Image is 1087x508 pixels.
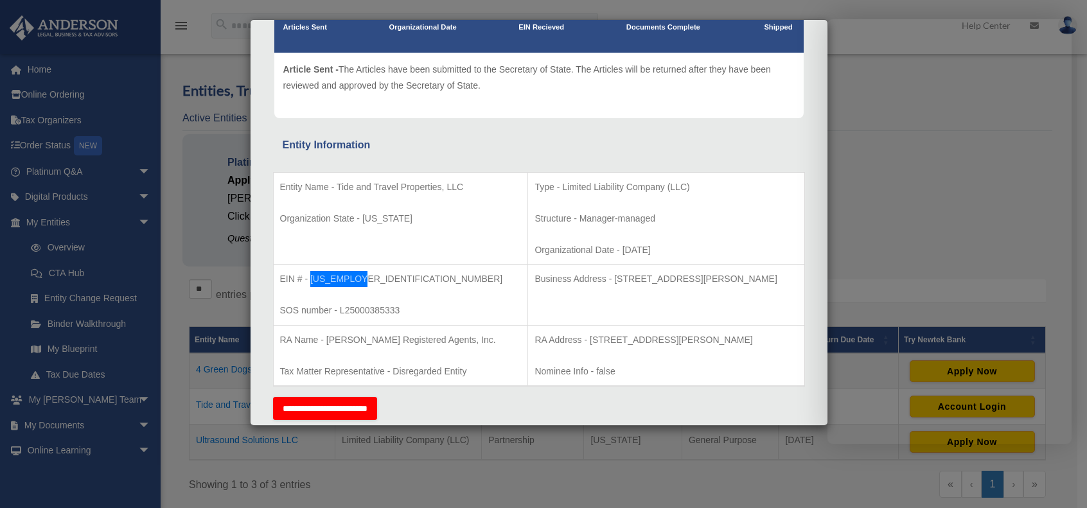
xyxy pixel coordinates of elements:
p: Nominee Info - false [535,363,797,380]
p: The Articles have been submitted to the Secretary of State. The Articles will be returned after t... [283,62,795,93]
p: Organization State - [US_STATE] [280,211,522,227]
p: RA Address - [STREET_ADDRESS][PERSON_NAME] [535,332,797,348]
p: Organizational Date - [DATE] [535,242,797,258]
iframe: Chat Window [827,19,1072,444]
div: Entity Information [283,136,795,154]
p: EIN Recieved [518,21,564,34]
p: Structure - Manager-managed [535,211,797,227]
span: Article Sent - [283,64,339,74]
p: Documents Complete [626,21,700,34]
p: Tax Matter Representative - Disregarded Entity [280,363,522,380]
p: SOS number - L25000385333 [280,302,522,319]
p: Organizational Date [389,21,457,34]
p: Shipped [762,21,794,34]
p: Type - Limited Liability Company (LLC) [535,179,797,195]
p: Articles Sent [283,21,327,34]
p: RA Name - [PERSON_NAME] Registered Agents, Inc. [280,332,522,348]
p: Entity Name - Tide and Travel Properties, LLC [280,179,522,195]
p: Business Address - [STREET_ADDRESS][PERSON_NAME] [535,271,797,287]
p: EIN # - [US_EMPLOYER_IDENTIFICATION_NUMBER] [280,271,522,287]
